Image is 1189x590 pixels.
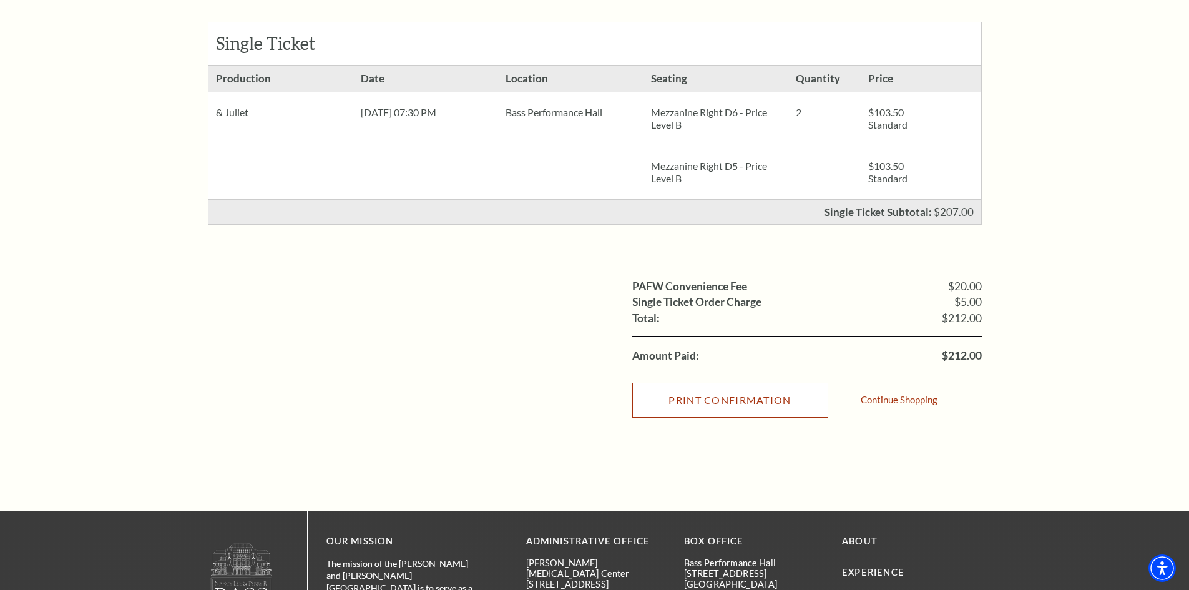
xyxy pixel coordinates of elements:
[684,568,823,579] p: [STREET_ADDRESS]
[506,106,602,118] span: Bass Performance Hall
[326,534,482,549] p: OUR MISSION
[632,297,761,308] label: Single Ticket Order Charge
[526,534,665,549] p: Administrative Office
[643,66,788,92] h3: Seating
[353,92,498,133] div: [DATE] 07:30 PM
[632,313,660,324] label: Total:
[684,558,823,568] p: Bass Performance Hall
[632,350,699,361] label: Amount Paid:
[353,66,498,92] h3: Date
[868,160,908,184] span: $103.50 Standard
[788,66,861,92] h3: Quantity
[954,297,982,308] span: $5.00
[868,106,908,130] span: $103.50 Standard
[948,281,982,292] span: $20.00
[684,534,823,549] p: BOX OFFICE
[861,66,933,92] h3: Price
[526,558,665,579] p: [PERSON_NAME][MEDICAL_DATA] Center
[1148,554,1176,582] div: Accessibility Menu
[842,567,904,578] a: Experience
[861,395,937,405] a: Continue Shopping
[651,106,781,131] p: Mezzanine Right D6 - Price Level B
[526,579,665,589] p: [STREET_ADDRESS]
[216,33,353,54] h2: Single Ticket
[498,66,643,92] h3: Location
[208,66,353,92] h3: Production
[942,313,982,324] span: $212.00
[842,536,878,546] a: About
[934,205,974,219] span: $207.00
[632,383,828,418] input: Submit button
[651,160,781,185] p: Mezzanine Right D5 - Price Level B
[824,207,932,217] p: Single Ticket Subtotal:
[942,350,982,361] span: $212.00
[796,106,853,119] p: 2
[632,281,747,292] label: PAFW Convenience Fee
[208,92,353,133] div: & Juliet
